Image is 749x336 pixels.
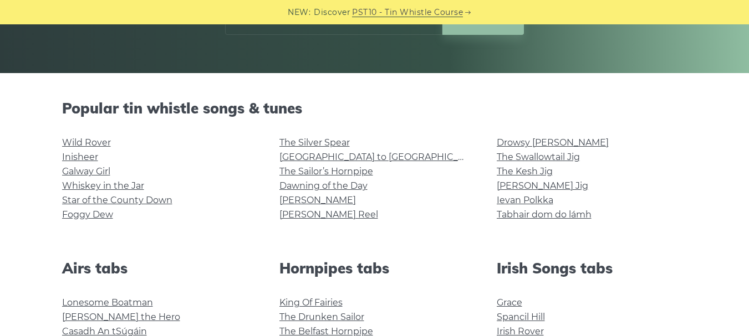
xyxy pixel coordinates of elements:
[62,166,110,177] a: Galway Girl
[62,137,111,148] a: Wild Rover
[279,260,470,277] h2: Hornpipes tabs
[62,312,180,322] a: [PERSON_NAME] the Hero
[497,260,687,277] h2: Irish Songs tabs
[62,152,98,162] a: Inisheer
[62,195,172,205] a: Star of the County Down
[62,260,253,277] h2: Airs tabs
[279,152,484,162] a: [GEOGRAPHIC_DATA] to [GEOGRAPHIC_DATA]
[279,312,364,322] a: The Drunken Sailor
[62,100,687,117] h2: Popular tin whistle songs & tunes
[497,137,609,148] a: Drowsy [PERSON_NAME]
[497,209,592,220] a: Tabhair dom do lámh
[497,166,553,177] a: The Kesh Jig
[62,297,153,308] a: Lonesome Boatman
[279,137,350,148] a: The Silver Spear
[279,195,356,205] a: [PERSON_NAME]
[288,6,310,19] span: NEW:
[352,6,463,19] a: PST10 - Tin Whistle Course
[279,166,373,177] a: The Sailor’s Hornpipe
[62,209,113,220] a: Foggy Dew
[279,209,378,220] a: [PERSON_NAME] Reel
[497,180,588,191] a: [PERSON_NAME] Jig
[62,180,144,191] a: Whiskey in the Jar
[497,297,522,308] a: Grace
[279,180,368,191] a: Dawning of the Day
[497,195,553,205] a: Ievan Polkka
[497,312,545,322] a: Spancil Hill
[497,152,580,162] a: The Swallowtail Jig
[279,297,343,308] a: King Of Fairies
[314,6,350,19] span: Discover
